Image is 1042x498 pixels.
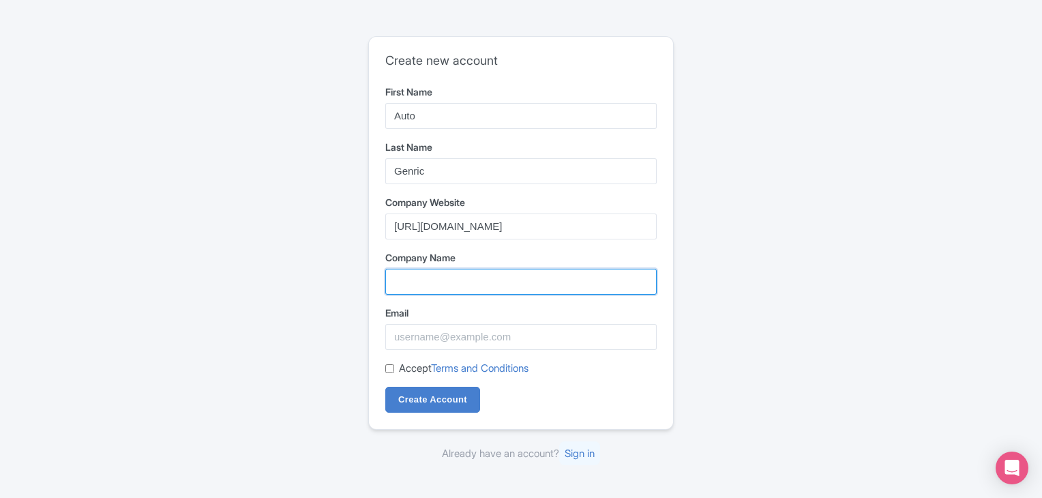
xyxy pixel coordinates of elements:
[559,441,600,465] a: Sign in
[399,361,529,377] label: Accept
[368,446,674,462] div: Already have an account?
[996,452,1028,484] div: Open Intercom Messenger
[385,214,657,239] input: example.com
[385,324,657,350] input: username@example.com
[431,362,529,375] a: Terms and Conditions
[385,140,657,154] label: Last Name
[385,387,480,413] input: Create Account
[385,250,657,265] label: Company Name
[385,306,657,320] label: Email
[385,195,657,209] label: Company Website
[385,85,657,99] label: First Name
[385,53,657,68] h2: Create new account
